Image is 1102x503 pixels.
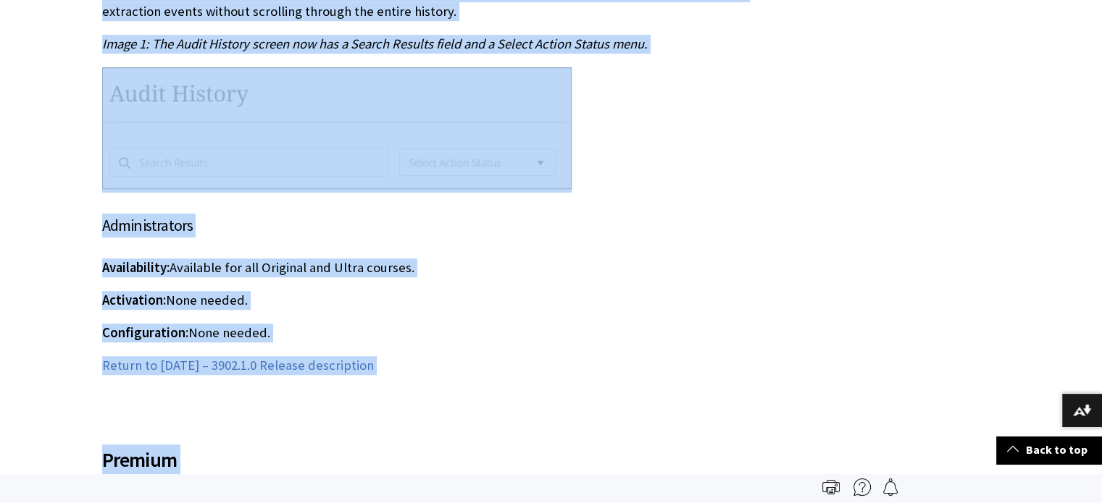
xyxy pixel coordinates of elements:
img: Print [822,478,840,496]
p: Available for all Original and Ultra courses. [102,258,786,277]
a: Return to [DATE] – 3902.1.0 Release description [102,357,374,374]
span: Availability: [102,259,170,276]
span: Configuration: [102,324,188,341]
h4: Administrators [102,214,786,237]
h2: Premium [102,427,786,475]
img: Follow this page [882,478,899,496]
p: None needed. [102,291,786,310]
a: Back to top [996,436,1102,463]
span: Image 1: The Audit History screen now has a Search Results field and a Select Action Status menu. [102,35,648,52]
img: The Audit History screen showing the Search Results field and the Select Action Status menu [102,67,572,189]
span: Activation: [102,292,166,308]
img: More help [853,478,871,496]
p: None needed. [102,324,786,342]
